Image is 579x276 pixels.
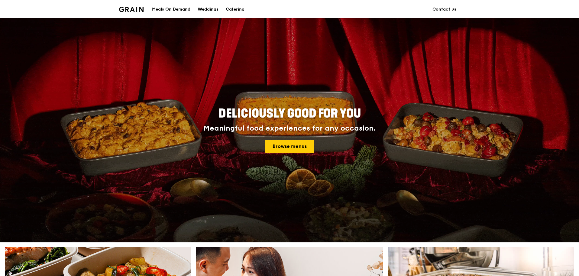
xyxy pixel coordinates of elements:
[218,106,361,121] span: Deliciously good for you
[198,0,218,18] div: Weddings
[181,124,398,133] div: Meaningful food experiences for any occasion.
[429,0,460,18] a: Contact us
[265,140,314,153] a: Browse menus
[152,0,190,18] div: Meals On Demand
[226,0,244,18] div: Catering
[194,0,222,18] a: Weddings
[119,7,144,12] img: Grain
[222,0,248,18] a: Catering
